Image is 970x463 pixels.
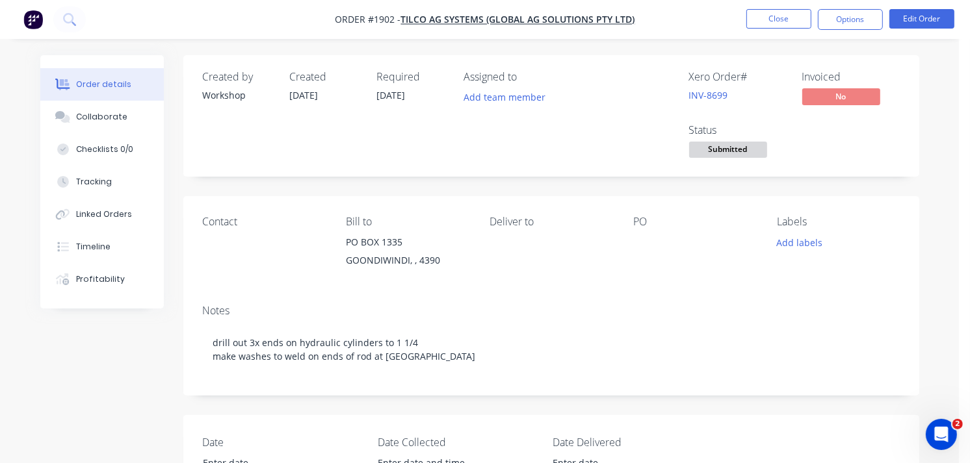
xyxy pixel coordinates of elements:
span: [DATE] [377,89,406,101]
button: Close [746,9,811,29]
button: Order details [40,68,164,101]
label: Date [203,434,365,450]
div: Timeline [76,241,111,253]
span: Submitted [689,142,767,158]
div: Linked Orders [76,208,132,220]
a: INV-8699 [689,89,728,101]
div: Order details [76,79,131,90]
button: Linked Orders [40,198,164,231]
button: Edit Order [889,9,954,29]
div: Bill to [346,216,469,228]
div: Invoiced [802,71,900,83]
div: Labels [777,216,900,228]
div: Profitability [76,273,125,285]
div: PO [633,216,756,228]
div: GOONDIWINDI, , 4390 [346,251,469,269]
iframe: Intercom live chat [926,419,957,450]
div: Notes [203,305,900,317]
button: Timeline [40,231,164,263]
button: Tracking [40,166,164,198]
div: Deliver to [490,216,612,228]
div: Status [689,124,787,136]
label: Date Delivered [553,434,715,450]
img: Factory [23,10,43,29]
div: PO BOX 1335GOONDIWINDI, , 4390 [346,233,469,275]
div: Contact [203,216,326,228]
div: drill out 3x ends on hydraulic cylinders to 1 1/4 make washes to weld on ends of rod at [GEOGRAPH... [203,323,900,376]
div: Required [377,71,449,83]
button: Add labels [770,233,830,251]
div: PO BOX 1335 [346,233,469,251]
div: Created [290,71,361,83]
label: Date Collected [378,434,540,450]
div: Collaborate [76,111,127,123]
button: Add team member [456,88,552,106]
button: Submitted [689,142,767,161]
button: Profitability [40,263,164,295]
button: Add team member [464,88,553,106]
button: Options [818,9,883,30]
a: Tilco Ag Systems (Global Ag Solutions Pty Ltd) [401,14,635,26]
div: Assigned to [464,71,594,83]
div: Workshop [203,88,274,102]
button: Checklists 0/0 [40,133,164,166]
span: [DATE] [290,89,319,101]
div: Xero Order # [689,71,787,83]
span: No [802,88,880,105]
button: Collaborate [40,101,164,133]
div: Checklists 0/0 [76,144,133,155]
div: Created by [203,71,274,83]
span: 2 [952,419,963,429]
span: Order #1902 - [335,14,401,26]
div: Tracking [76,176,112,188]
